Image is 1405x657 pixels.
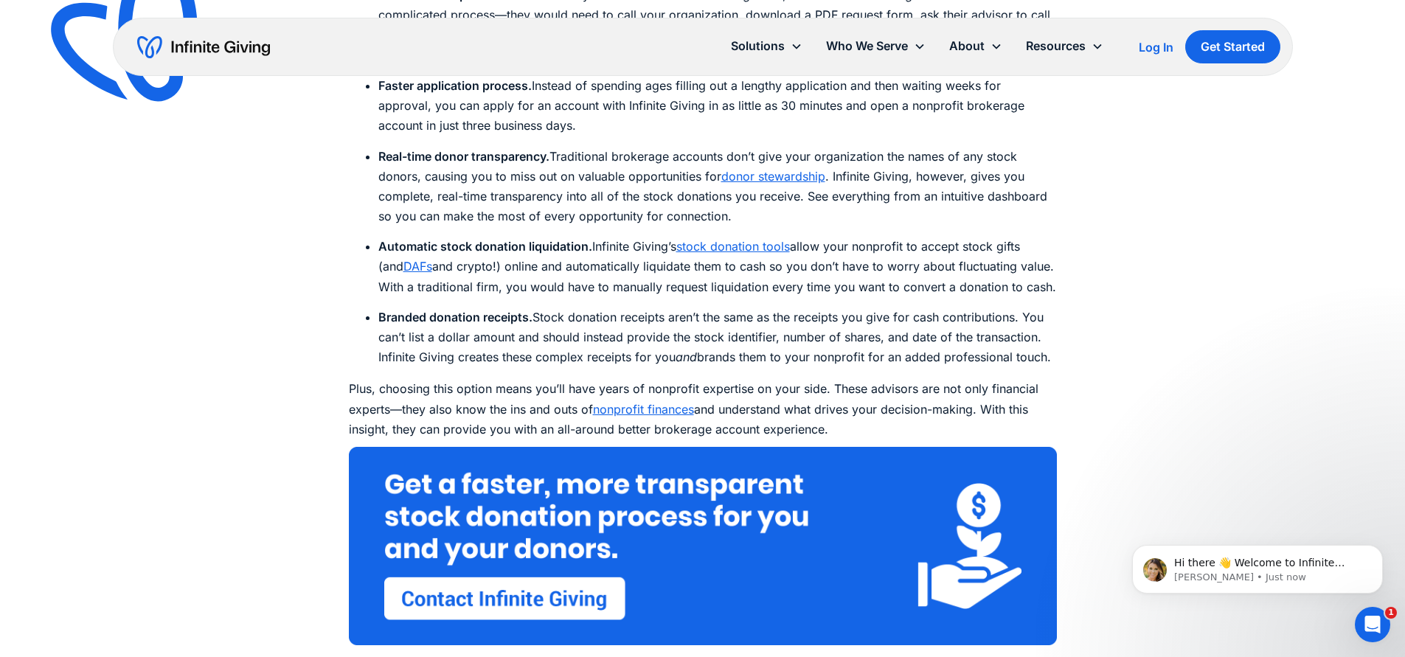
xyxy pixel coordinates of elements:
[403,259,432,274] a: DAFs
[1014,30,1115,62] div: Resources
[378,310,532,324] strong: Branded donation receipts.
[1385,607,1397,619] span: 1
[731,36,785,56] div: Solutions
[1026,36,1086,56] div: Resources
[378,147,1057,227] li: Traditional brokerage accounts don’t give your organization the names of any stock donors, causin...
[1139,38,1173,56] a: Log In
[378,76,1057,136] li: Instead of spending ages filling out a lengthy application and then waiting weeks for approval, y...
[1355,607,1390,642] iframe: Intercom live chat
[349,447,1057,645] img: Click to get a faster, more transparent stock donation process by contacting Infinite Giving abou...
[378,149,549,164] strong: Real-time donor transparency.
[949,36,985,56] div: About
[378,307,1057,368] li: Stock donation receipts aren’t the same as the receipts you give for cash contributions. You can’...
[378,237,1057,297] li: Infinite Giving’s allow your nonprofit to accept stock gifts (and and crypto!) online and automat...
[826,36,908,56] div: Who We Serve
[676,239,790,254] a: stock donation tools
[349,379,1057,439] p: Plus, choosing this option means you’ll have years of nonprofit expertise on your side. These adv...
[1110,514,1405,617] iframe: Intercom notifications message
[937,30,1014,62] div: About
[719,30,814,62] div: Solutions
[378,78,532,93] strong: Faster application process.
[814,30,937,62] div: Who We Serve
[721,169,825,184] a: donor stewardship
[593,402,694,417] a: nonprofit finances
[137,35,270,59] a: home
[676,350,697,364] em: and
[378,239,592,254] strong: Automatic stock donation liquidation.
[1139,41,1173,53] div: Log In
[1185,30,1280,63] a: Get Started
